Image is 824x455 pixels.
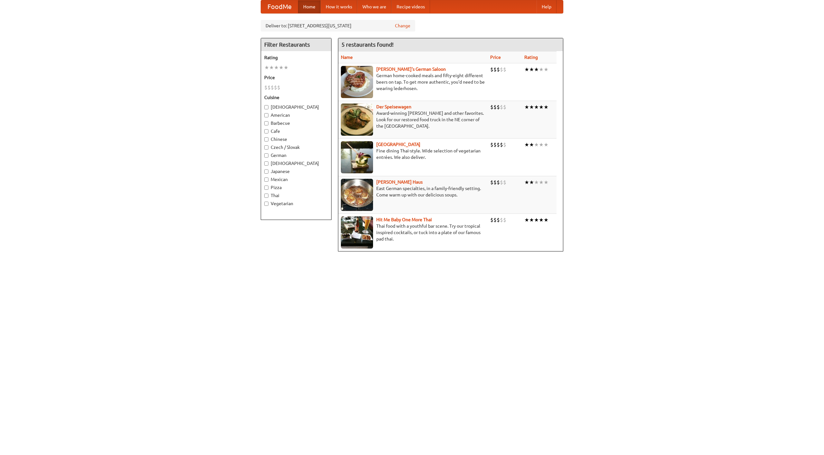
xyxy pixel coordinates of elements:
li: ★ [529,179,534,186]
li: ★ [524,104,529,111]
input: [DEMOGRAPHIC_DATA] [264,105,268,109]
a: FoodMe [261,0,298,13]
ng-pluralize: 5 restaurants found! [342,41,394,48]
li: ★ [524,66,529,73]
li: ★ [529,141,534,148]
li: $ [497,66,500,73]
li: ★ [534,104,539,111]
li: ★ [539,104,544,111]
li: $ [497,216,500,223]
li: $ [490,179,493,186]
li: $ [267,84,271,91]
label: Japanese [264,168,328,175]
a: [PERSON_NAME]'s German Saloon [376,67,446,72]
label: Czech / Slovak [264,144,328,150]
li: $ [490,216,493,223]
input: Czech / Slovak [264,145,268,150]
a: Who we are [357,0,391,13]
li: ★ [544,66,548,73]
li: $ [497,179,500,186]
a: Home [298,0,321,13]
input: [DEMOGRAPHIC_DATA] [264,161,268,166]
li: $ [264,84,267,91]
label: Cafe [264,128,328,134]
a: Help [537,0,557,13]
img: kohlhaus.jpg [341,179,373,211]
img: babythai.jpg [341,216,373,249]
li: ★ [539,141,544,148]
p: East German specialties, in a family-friendly setting. Come warm up with our delicious soups. [341,185,485,198]
li: $ [274,84,277,91]
li: ★ [524,141,529,148]
li: $ [493,216,497,223]
input: Barbecue [264,121,268,125]
label: [DEMOGRAPHIC_DATA] [264,160,328,167]
li: ★ [534,141,539,148]
input: Mexican [264,177,268,182]
a: Der Speisewagen [376,104,411,109]
h5: Rating [264,54,328,61]
li: $ [490,66,493,73]
a: [GEOGRAPHIC_DATA] [376,142,420,147]
li: ★ [529,216,534,223]
li: $ [503,179,506,186]
li: ★ [534,179,539,186]
li: ★ [279,64,284,71]
li: $ [500,141,503,148]
li: ★ [284,64,288,71]
li: $ [503,66,506,73]
li: ★ [534,66,539,73]
p: Fine dining Thai-style. Wide selection of vegetarian entrées. We also deliver. [341,148,485,160]
a: Hit Me Baby One More Thai [376,217,432,222]
a: Rating [524,55,538,60]
li: ★ [544,104,548,111]
li: $ [490,104,493,111]
h5: Price [264,74,328,81]
p: German home-cooked meals and fifty-eight different beers on tap. To get more authentic, you'd nee... [341,72,485,92]
li: $ [503,216,506,223]
p: Award-winning [PERSON_NAME] and other favorites. Look for our restored food truck in the NE corne... [341,110,485,129]
label: German [264,152,328,159]
img: esthers.jpg [341,66,373,98]
img: speisewagen.jpg [341,104,373,136]
li: $ [493,104,497,111]
input: American [264,113,268,117]
li: $ [271,84,274,91]
li: $ [497,141,500,148]
li: $ [500,104,503,111]
li: ★ [264,64,269,71]
label: [DEMOGRAPHIC_DATA] [264,104,328,110]
label: Mexican [264,176,328,183]
input: Cafe [264,129,268,133]
li: ★ [539,66,544,73]
li: ★ [274,64,279,71]
input: Chinese [264,137,268,141]
input: Vegetarian [264,202,268,206]
input: Japanese [264,169,268,174]
label: American [264,112,328,118]
label: Thai [264,192,328,199]
li: ★ [529,104,534,111]
a: Name [341,55,353,60]
li: $ [500,179,503,186]
li: ★ [529,66,534,73]
label: Chinese [264,136,328,142]
li: ★ [544,179,548,186]
input: Thai [264,194,268,198]
a: How it works [321,0,357,13]
a: Recipe videos [391,0,430,13]
li: ★ [534,216,539,223]
h5: Cuisine [264,94,328,101]
input: Pizza [264,186,268,190]
input: German [264,153,268,158]
label: Barbecue [264,120,328,126]
li: $ [497,104,500,111]
label: Vegetarian [264,200,328,207]
a: Price [490,55,501,60]
li: ★ [269,64,274,71]
li: $ [503,141,506,148]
